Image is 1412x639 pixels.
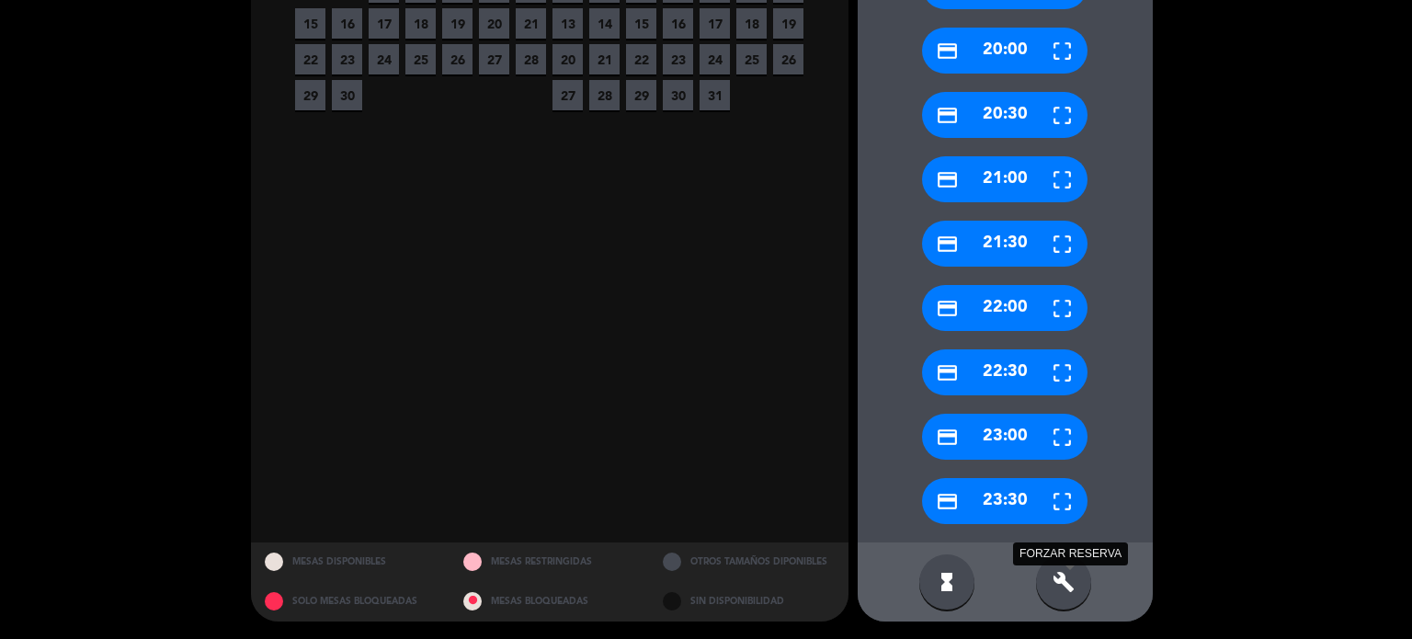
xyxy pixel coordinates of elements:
div: 22:00 [922,285,1087,331]
span: 30 [663,80,693,110]
span: 21 [589,44,620,74]
span: 16 [332,8,362,39]
i: credit_card [936,40,959,63]
i: credit_card [936,297,959,320]
span: 22 [626,44,656,74]
i: credit_card [936,168,959,191]
span: 29 [626,80,656,110]
div: SIN DISPONIBILIDAD [649,582,848,622]
div: MESAS DISPONIBLES [251,542,450,582]
div: FORZAR RESERVA [1013,542,1128,565]
div: 23:30 [922,478,1087,524]
span: 29 [295,80,325,110]
span: 28 [516,44,546,74]
span: 25 [405,44,436,74]
span: 20 [479,8,509,39]
span: 23 [332,44,362,74]
span: 14 [589,8,620,39]
span: 30 [332,80,362,110]
i: credit_card [936,233,959,256]
i: hourglass_full [936,571,958,593]
span: 18 [736,8,767,39]
span: 17 [700,8,730,39]
span: 15 [295,8,325,39]
span: 28 [589,80,620,110]
span: 26 [773,44,803,74]
span: 24 [369,44,399,74]
div: OTROS TAMAÑOS DIPONIBLES [649,542,848,582]
i: credit_card [936,104,959,127]
span: 19 [442,8,473,39]
span: 27 [552,80,583,110]
div: 21:30 [922,221,1087,267]
span: 18 [405,8,436,39]
div: 21:00 [922,156,1087,202]
div: 22:30 [922,349,1087,395]
span: 23 [663,44,693,74]
span: 13 [552,8,583,39]
div: MESAS RESTRINGIDAS [450,542,649,582]
span: 26 [442,44,473,74]
span: 16 [663,8,693,39]
span: 15 [626,8,656,39]
span: 27 [479,44,509,74]
span: 21 [516,8,546,39]
span: 31 [700,80,730,110]
div: 20:30 [922,92,1087,138]
i: credit_card [936,361,959,384]
span: 24 [700,44,730,74]
i: credit_card [936,490,959,513]
span: 20 [552,44,583,74]
i: build [1053,571,1075,593]
div: 23:00 [922,414,1087,460]
i: credit_card [936,426,959,449]
div: MESAS BLOQUEADAS [450,582,649,622]
span: 17 [369,8,399,39]
div: SOLO MESAS BLOQUEADAS [251,582,450,622]
span: 22 [295,44,325,74]
span: 25 [736,44,767,74]
span: 19 [773,8,803,39]
div: 20:00 [922,28,1087,74]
